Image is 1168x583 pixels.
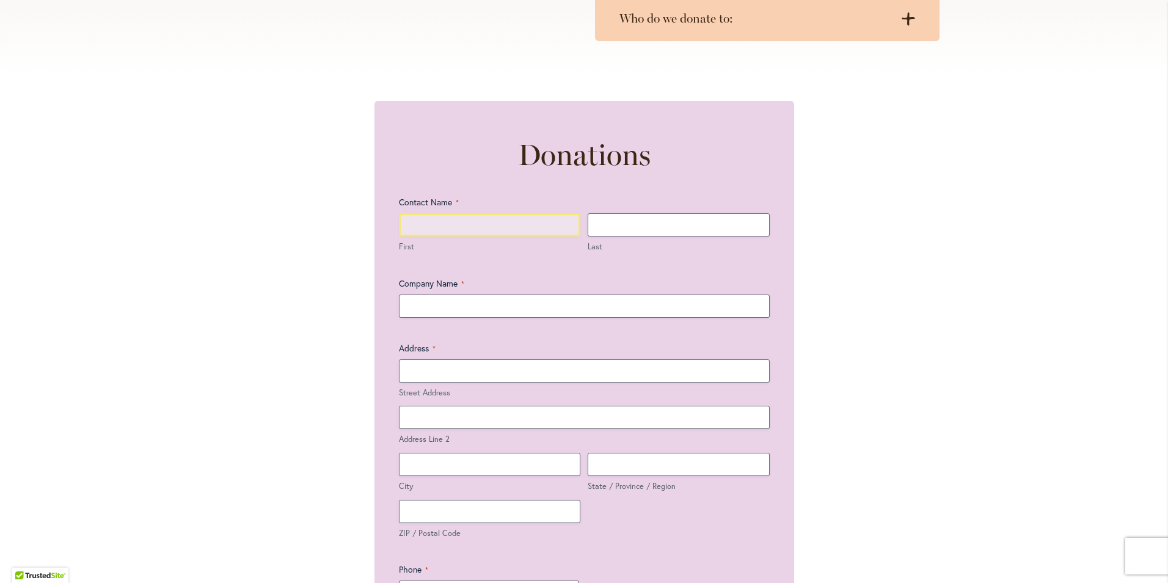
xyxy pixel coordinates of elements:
h2: Donations [518,137,651,172]
h3: Who do we donate to: [619,11,891,26]
label: City [399,481,581,493]
label: Last [588,241,770,253]
label: State / Province / Region [588,481,770,493]
label: First [399,241,581,253]
label: Address Line 2 [399,434,770,446]
legend: Contact Name [399,196,459,208]
legend: Address [399,342,436,354]
label: Street Address [399,387,770,399]
label: ZIP / Postal Code [399,528,581,540]
label: Company Name [399,277,770,290]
